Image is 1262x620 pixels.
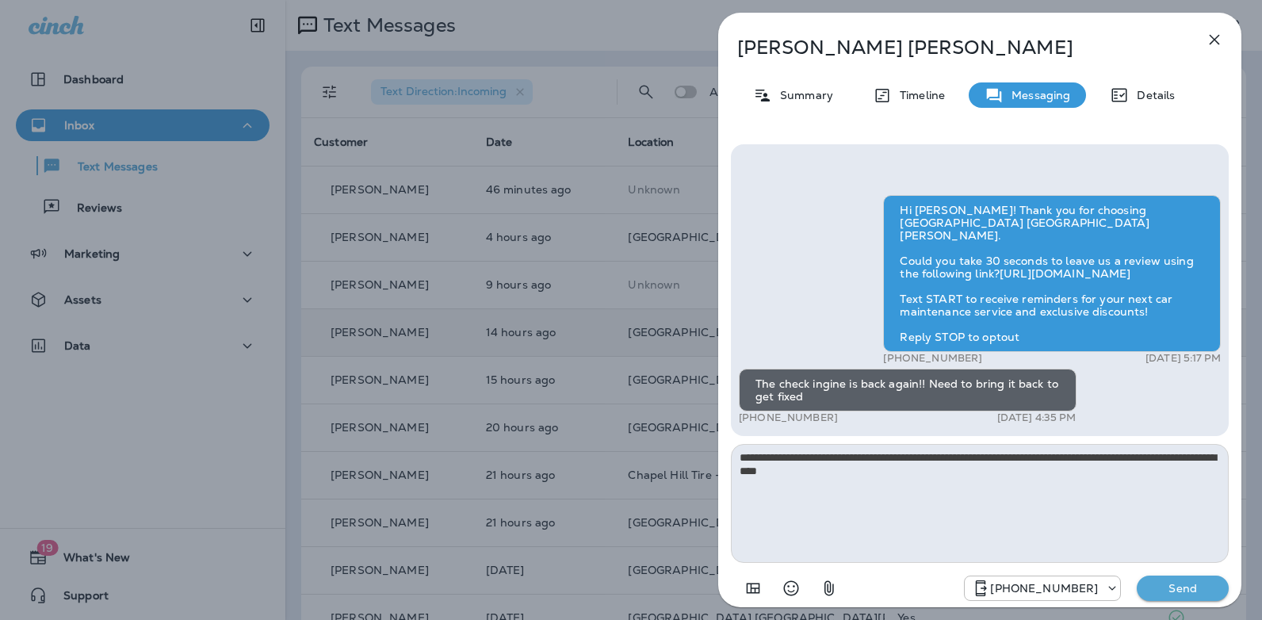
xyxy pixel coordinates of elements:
[737,572,769,604] button: Add in a premade template
[1004,89,1070,101] p: Messaging
[1149,581,1216,595] p: Send
[965,579,1120,598] div: +1 (984) 409-9300
[990,582,1098,595] p: [PHONE_NUMBER]
[772,89,833,101] p: Summary
[739,411,838,424] p: [PHONE_NUMBER]
[1137,576,1229,601] button: Send
[739,369,1077,411] div: The check ingine is back again!! Need to bring it back to get fixed
[737,36,1170,59] p: [PERSON_NAME] [PERSON_NAME]
[892,89,945,101] p: Timeline
[883,195,1221,352] div: Hi [PERSON_NAME]! Thank you for choosing [GEOGRAPHIC_DATA] [GEOGRAPHIC_DATA][PERSON_NAME]. Could ...
[883,352,982,365] p: [PHONE_NUMBER]
[1145,352,1221,365] p: [DATE] 5:17 PM
[997,411,1077,424] p: [DATE] 4:35 PM
[775,572,807,604] button: Select an emoji
[1129,89,1175,101] p: Details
